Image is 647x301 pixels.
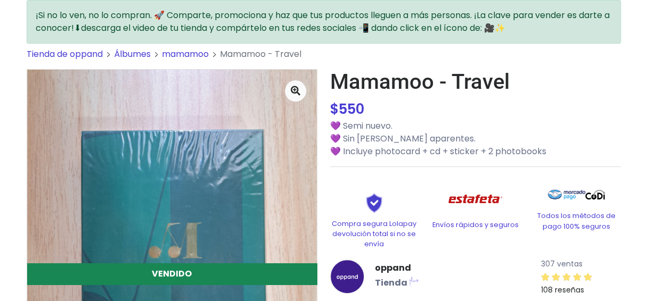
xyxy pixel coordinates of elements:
[220,48,301,60] span: Mamamoo - Travel
[541,258,583,269] small: 307 ventas
[27,48,621,69] nav: breadcrumb
[541,270,621,296] a: 108 reseñas
[330,120,621,158] p: 💜 Semi nuevo. 💜 Sin [PERSON_NAME] aparentes. 💜 Incluye photocard + cd + sticker + 2 photobooks
[440,184,511,214] img: Estafeta Logo
[348,193,401,213] img: Shield
[548,184,586,205] img: Mercado Pago Logo
[114,48,151,60] a: Álbumes
[36,9,610,34] span: ¡Si no lo ven, no lo compran. 🚀 Comparte, promociona y haz que tus productos lleguen a más person...
[585,184,605,205] img: Codi Logo
[330,260,364,294] img: oppand
[375,277,407,289] b: Tienda
[27,48,103,60] a: Tienda de oppand
[330,219,419,249] p: Compra segura Lolapay devolución total si no se envía
[330,69,621,95] h1: Mamamoo - Travel
[162,48,209,60] a: mamamoo
[431,220,520,230] p: Envíos rápidos y seguros
[541,285,584,295] small: 108 reseñas
[407,274,420,287] img: Lolapay Plus
[375,262,420,274] a: oppand
[339,99,364,119] span: 550
[27,263,317,285] div: VENDIDO
[541,271,592,283] div: 4.96 / 5
[533,211,621,231] p: Todos los métodos de pago 100% seguros
[330,99,621,120] div: $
